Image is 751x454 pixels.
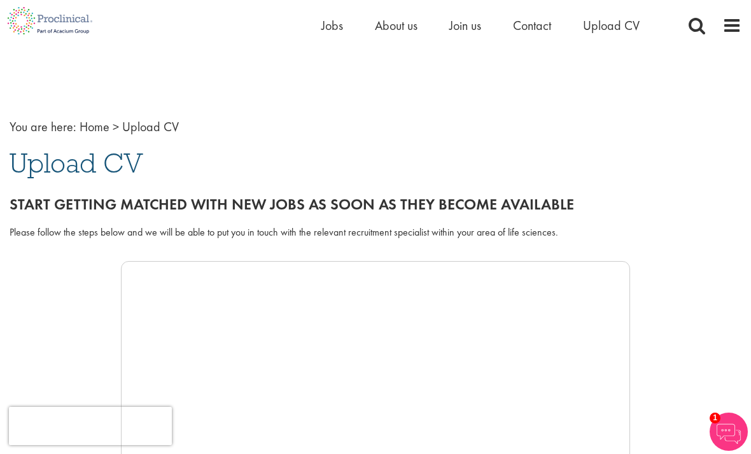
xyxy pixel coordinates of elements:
[449,17,481,34] a: Join us
[113,118,119,135] span: >
[10,118,76,135] span: You are here:
[513,17,551,34] a: Contact
[122,118,179,135] span: Upload CV
[80,118,109,135] a: breadcrumb link
[10,196,741,213] h2: Start getting matched with new jobs as soon as they become available
[9,407,172,445] iframe: reCAPTCHA
[321,17,343,34] a: Jobs
[10,146,143,180] span: Upload CV
[583,17,640,34] a: Upload CV
[10,225,741,240] div: Please follow the steps below and we will be able to put you in touch with the relevant recruitme...
[375,17,418,34] a: About us
[710,413,748,451] img: Chatbot
[710,413,720,423] span: 1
